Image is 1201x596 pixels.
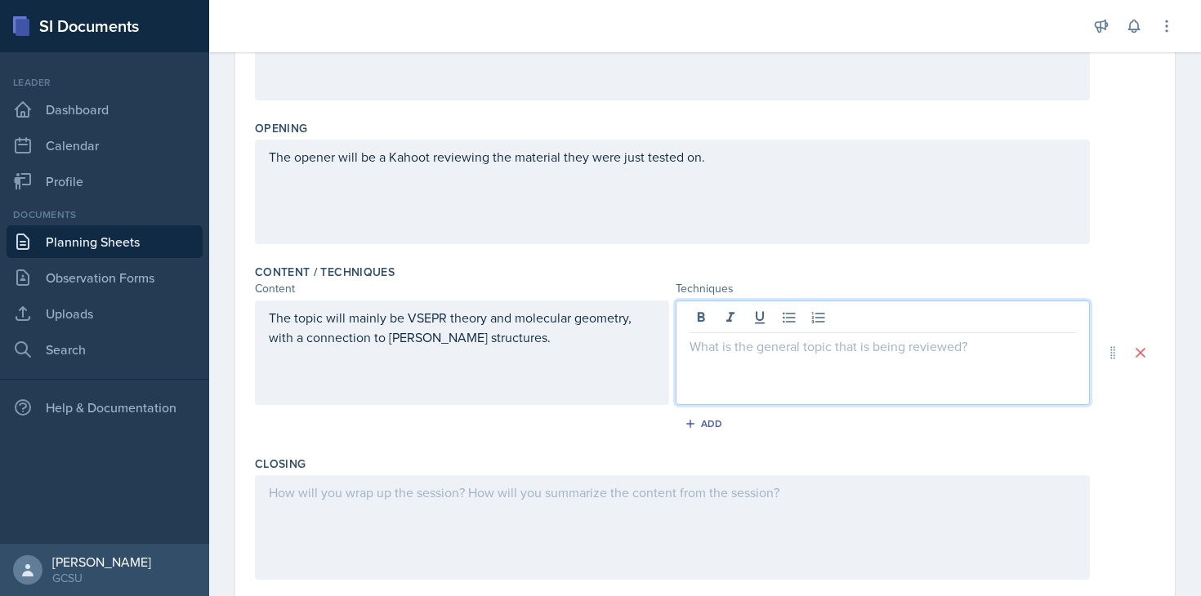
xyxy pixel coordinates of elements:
[7,225,203,258] a: Planning Sheets
[7,93,203,126] a: Dashboard
[255,120,307,136] label: Opening
[52,554,151,570] div: [PERSON_NAME]
[52,570,151,586] div: GCSU
[7,165,203,198] a: Profile
[269,147,1076,167] p: The opener will be a Kahoot reviewing the material they were just tested on.
[676,280,1090,297] div: Techniques
[255,456,306,472] label: Closing
[7,391,203,424] div: Help & Documentation
[255,264,395,280] label: Content / Techniques
[7,129,203,162] a: Calendar
[7,261,203,294] a: Observation Forms
[7,207,203,222] div: Documents
[679,411,732,436] button: Add
[269,308,655,347] p: The topic will mainly be VSEPR theory and molecular geometry, with a connection to [PERSON_NAME] ...
[688,417,723,430] div: Add
[7,297,203,330] a: Uploads
[7,75,203,90] div: Leader
[255,280,669,297] div: Content
[7,333,203,366] a: Search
